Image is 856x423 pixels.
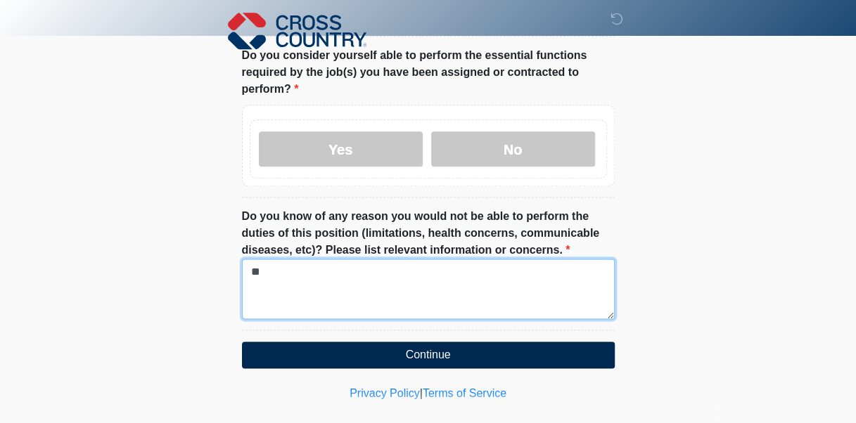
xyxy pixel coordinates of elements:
label: No [431,131,595,167]
a: Terms of Service [423,387,506,399]
label: Yes [259,131,423,167]
label: Do you know of any reason you would not be able to perform the duties of this position (limitatio... [242,208,615,259]
label: Do you consider yourself able to perform the essential functions required by the job(s) you have ... [242,47,615,98]
a: | [420,387,423,399]
a: Privacy Policy [350,387,420,399]
button: Continue [242,341,615,368]
img: Cross Country Logo [228,11,367,51]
